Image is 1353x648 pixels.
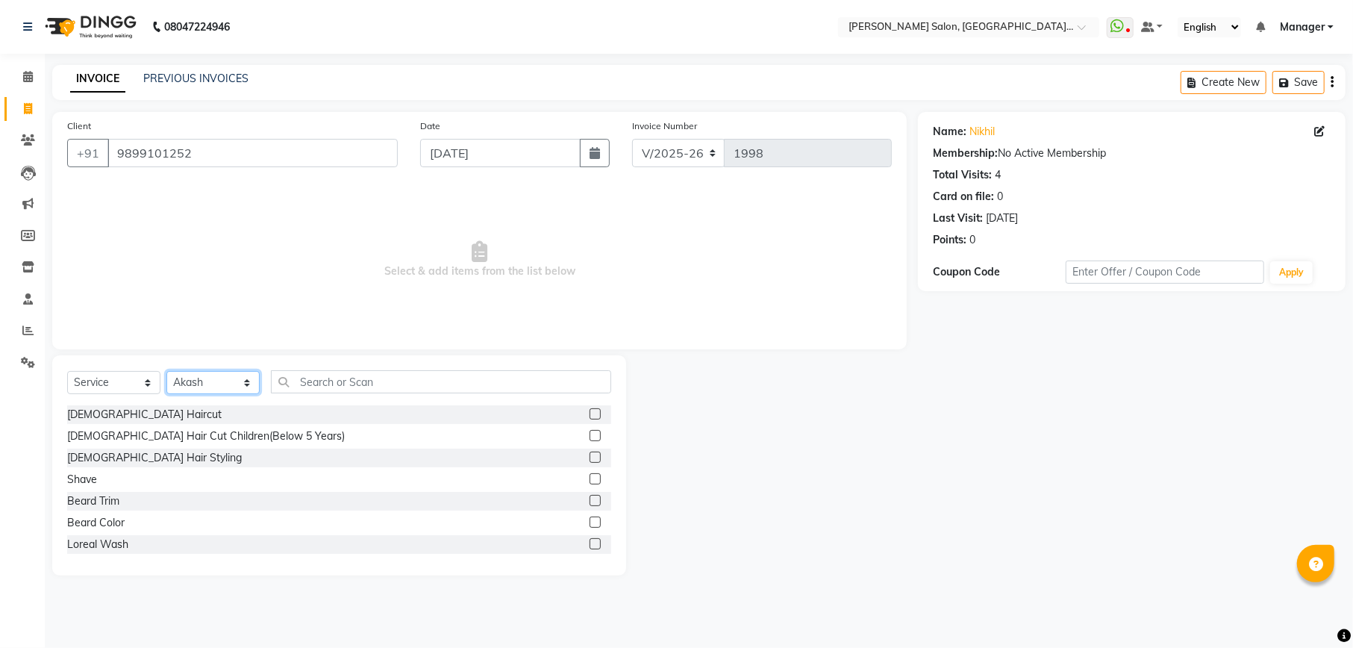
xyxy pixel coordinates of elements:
[143,72,249,85] a: PREVIOUS INVOICES
[1270,261,1313,284] button: Apply
[1181,71,1266,94] button: Create New
[933,146,998,161] div: Membership:
[67,407,222,423] div: [DEMOGRAPHIC_DATA] Haircut
[67,139,109,167] button: +91
[632,119,697,133] label: Invoice Number
[70,66,125,93] a: INVOICE
[38,6,140,48] img: logo
[271,370,611,393] input: Search or Scan
[67,119,91,133] label: Client
[995,167,1001,183] div: 4
[1066,261,1264,284] input: Enter Offer / Coupon Code
[933,124,966,140] div: Name:
[933,232,966,248] div: Points:
[107,139,398,167] input: Search by Name/Mobile/Email/Code
[67,450,242,466] div: [DEMOGRAPHIC_DATA] Hair Styling
[997,189,1003,205] div: 0
[969,232,975,248] div: 0
[420,119,440,133] label: Date
[164,6,230,48] b: 08047224946
[1280,19,1325,35] span: Manager
[67,472,97,487] div: Shave
[933,167,992,183] div: Total Visits:
[969,124,995,140] a: Nikhil
[933,211,983,226] div: Last Visit:
[933,264,1066,280] div: Coupon Code
[986,211,1018,226] div: [DATE]
[67,493,119,509] div: Beard Trim
[67,185,892,334] span: Select & add items from the list below
[933,146,1331,161] div: No Active Membership
[1272,71,1325,94] button: Save
[67,429,345,444] div: [DEMOGRAPHIC_DATA] Hair Cut Children(Below 5 Years)
[67,515,125,531] div: Beard Color
[67,537,128,552] div: Loreal Wash
[933,189,994,205] div: Card on file:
